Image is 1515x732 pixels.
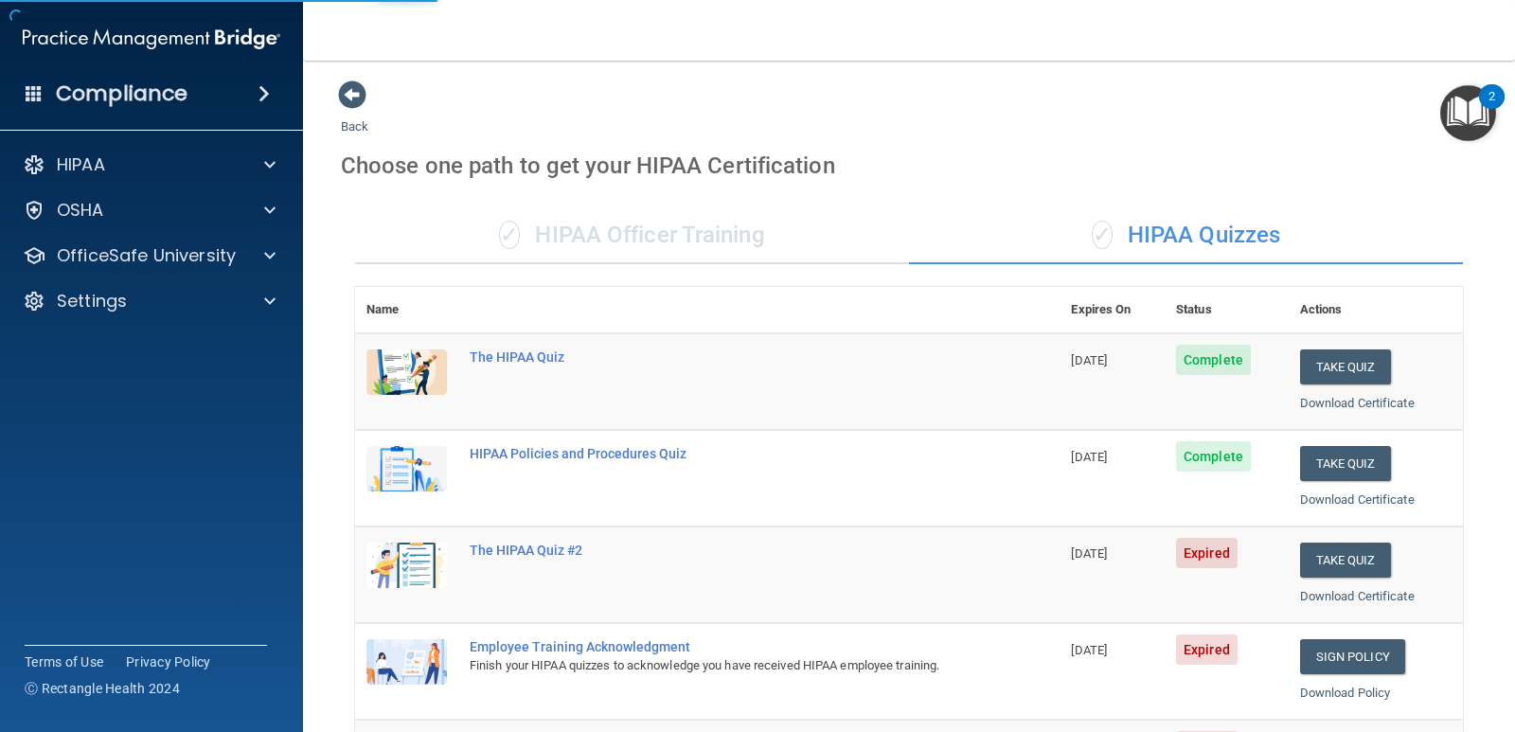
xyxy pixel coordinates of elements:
h4: Compliance [56,80,187,107]
a: OfficeSafe University [23,244,276,267]
span: [DATE] [1071,353,1107,367]
a: Download Certificate [1300,492,1415,507]
span: [DATE] [1071,450,1107,464]
button: Take Quiz [1300,446,1391,481]
div: Choose one path to get your HIPAA Certification [341,138,1477,193]
p: OSHA [57,199,104,222]
a: Download Policy [1300,686,1391,700]
a: HIPAA [23,153,276,176]
th: Status [1165,287,1289,333]
th: Actions [1289,287,1463,333]
a: Terms of Use [25,652,103,671]
span: [DATE] [1071,546,1107,561]
span: Complete [1176,345,1251,375]
span: ✓ [499,221,520,249]
div: Employee Training Acknowledgment [470,639,965,654]
a: OSHA [23,199,276,222]
th: Name [355,287,458,333]
span: Expired [1176,634,1238,665]
div: HIPAA Quizzes [909,207,1463,264]
span: ✓ [1092,221,1113,249]
a: Download Certificate [1300,589,1415,603]
button: Open Resource Center, 2 new notifications [1440,85,1496,141]
div: The HIPAA Quiz [470,349,965,365]
a: Settings [23,290,276,312]
span: Ⓒ Rectangle Health 2024 [25,679,180,698]
p: OfficeSafe University [57,244,236,267]
a: Sign Policy [1300,639,1405,674]
a: Download Certificate [1300,396,1415,410]
div: HIPAA Officer Training [355,207,909,264]
span: Expired [1176,538,1238,568]
span: [DATE] [1071,643,1107,657]
div: Finish your HIPAA quizzes to acknowledge you have received HIPAA employee training. [470,654,965,677]
button: Take Quiz [1300,349,1391,384]
div: The HIPAA Quiz #2 [470,543,965,558]
p: HIPAA [57,153,105,176]
span: Complete [1176,441,1251,472]
img: PMB logo [23,20,280,58]
button: Take Quiz [1300,543,1391,578]
th: Expires On [1060,287,1165,333]
div: HIPAA Policies and Procedures Quiz [470,446,965,461]
a: Privacy Policy [126,652,211,671]
p: Settings [57,290,127,312]
div: 2 [1488,97,1495,121]
a: Back [341,97,368,134]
